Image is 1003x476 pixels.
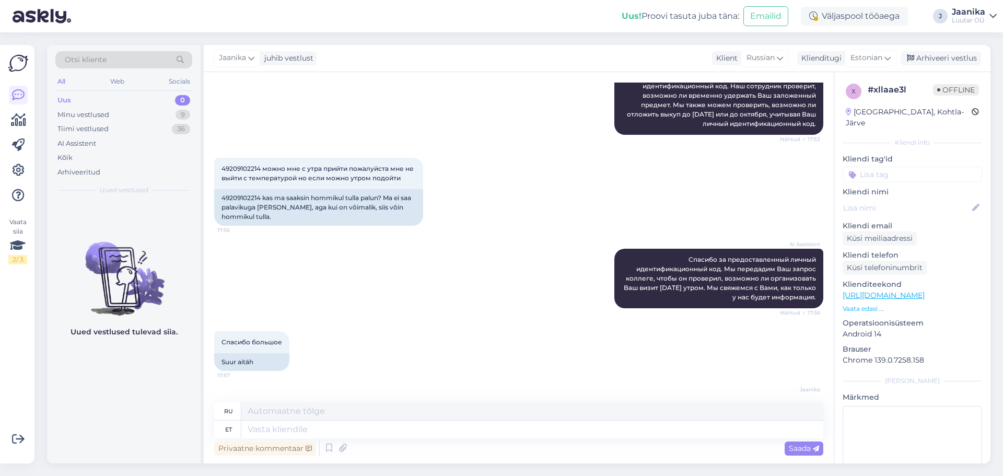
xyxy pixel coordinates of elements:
[225,421,232,438] div: et
[850,52,882,64] span: Estonian
[952,16,985,25] div: Luutar OÜ
[219,52,246,64] span: Jaanika
[843,250,982,261] p: Kliendi telefon
[901,51,981,65] div: Arhiveeri vestlus
[214,442,316,456] div: Privaatne kommentaar
[217,371,256,379] span: 17:57
[100,185,148,195] span: Uued vestlused
[843,261,927,275] div: Küsi telefoninumbrit
[843,304,982,314] p: Vaata edasi ...
[57,153,73,163] div: Kõik
[712,53,738,64] div: Klient
[952,8,985,16] div: Jaanika
[843,220,982,231] p: Kliendi email
[952,8,997,25] a: JaanikaLuutar OÜ
[108,75,126,88] div: Web
[846,107,972,129] div: [GEOGRAPHIC_DATA], Kohtla-Järve
[781,240,820,248] span: AI Assistent
[55,75,67,88] div: All
[57,138,96,149] div: AI Assistent
[8,53,28,73] img: Askly Logo
[843,202,970,214] input: Lisa nimi
[868,84,933,96] div: # xllaae3l
[260,53,313,64] div: juhib vestlust
[843,392,982,403] p: Märkmed
[781,386,820,393] span: Jaanika
[624,256,818,301] span: Спасибо за предоставленный личный идентификационный код. Мы передадим Ваш запрос коллеге, чтобы о...
[622,11,642,21] b: Uus!
[622,10,739,22] div: Proovi tasuta juba täna:
[221,338,282,346] span: Спасибо большое
[843,291,925,300] a: [URL][DOMAIN_NAME]
[843,376,982,386] div: [PERSON_NAME]
[221,165,415,182] span: 49209102214 можно мне с утра прийти пожалуйста мне не выйти с температурой но если можно утром по...
[843,279,982,290] p: Klienditeekond
[933,84,979,96] span: Offline
[71,327,178,338] p: Uued vestlused tulevad siia.
[57,95,71,106] div: Uus
[852,87,856,95] span: x
[8,255,27,264] div: 2 / 3
[8,217,27,264] div: Vaata siia
[175,95,190,106] div: 0
[172,124,190,134] div: 36
[57,124,109,134] div: Tiimi vestlused
[747,52,775,64] span: Russian
[167,75,192,88] div: Socials
[843,355,982,366] p: Chrome 139.0.7258.158
[57,167,100,178] div: Arhiveeritud
[843,154,982,165] p: Kliendi tag'id
[797,53,842,64] div: Klienditugi
[214,189,423,226] div: 49209102214 kas ma saaksin hommikul tulla palun? Ma ei saa palavikuga [PERSON_NAME], aga kui on v...
[224,402,233,420] div: ru
[843,138,982,147] div: Kliendi info
[743,6,788,26] button: Emailid
[214,353,289,371] div: Suur aitäh
[65,54,107,65] span: Otsi kliente
[801,7,908,26] div: Väljaspool tööaega
[176,110,190,120] div: 9
[57,110,109,120] div: Minu vestlused
[843,329,982,340] p: Android 14
[780,309,820,317] span: Nähtud ✓ 17:56
[789,444,819,453] span: Saada
[843,344,982,355] p: Brauser
[843,231,917,246] div: Küsi meiliaadressi
[217,226,256,234] span: 17:56
[843,167,982,182] input: Lisa tag
[780,135,820,143] span: Nähtud ✓ 17:53
[843,318,982,329] p: Operatsioonisüsteem
[933,9,948,24] div: J
[843,187,982,198] p: Kliendi nimi
[47,223,201,317] img: No chats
